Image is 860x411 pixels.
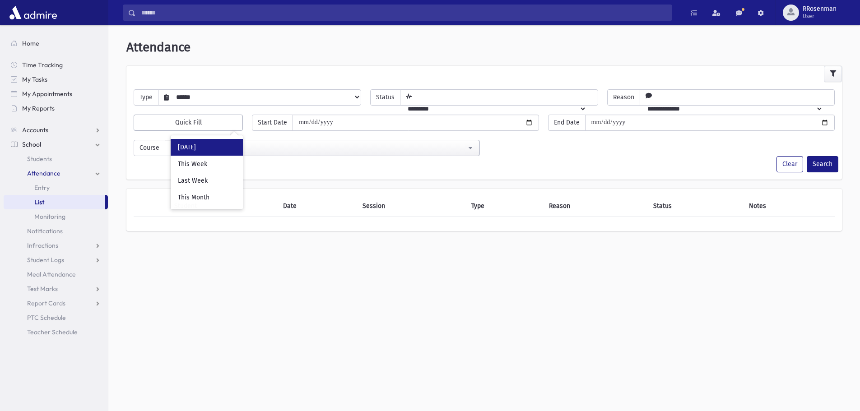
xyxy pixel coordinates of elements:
span: PTC Schedule [27,314,66,322]
span: Attendance [126,40,191,55]
a: My Appointments [4,87,108,101]
div: This Week [171,156,243,172]
a: PTC Schedule [4,310,108,325]
button: Quick Fill [134,115,243,131]
span: Type [134,89,158,106]
span: End Date [548,115,586,131]
th: Reason [544,196,648,217]
a: Accounts [4,123,108,137]
div: --Select One-- [188,143,466,152]
span: My Appointments [22,90,72,98]
th: Date [278,196,357,217]
span: Course [134,140,165,156]
a: Infractions [4,238,108,253]
a: List [4,195,105,209]
span: Entry [34,184,50,192]
th: Status [648,196,744,217]
span: List [34,198,44,206]
span: My Tasks [22,75,47,83]
span: Quick Fill [175,119,202,126]
button: Search [807,156,838,172]
a: Notifications [4,224,108,238]
div: [DATE] [171,139,243,156]
span: Infractions [27,241,58,249]
a: My Reports [4,101,108,115]
span: Students [27,155,52,163]
span: Time Tracking [22,61,63,69]
a: Report Cards [4,296,108,310]
span: Meal Attendance [27,270,76,278]
a: Entry [4,180,108,195]
a: Attendance [4,166,108,180]
span: Accounts [22,126,48,134]
th: Student [169,196,278,217]
a: Student Logs [4,253,108,267]
img: AdmirePro [7,4,59,22]
div: This Month [171,189,243,206]
span: Notifications [27,227,63,235]
span: Status [370,89,400,106]
span: Start Date [252,115,293,131]
span: Student Logs [27,256,64,264]
a: Students [4,152,108,166]
th: Notes [744,196,835,217]
th: Session [357,196,466,217]
span: Test Marks [27,285,58,293]
button: --Select One-- [182,140,479,156]
div: Last Week [171,172,243,189]
input: Search [136,5,672,21]
th: Type [466,196,544,217]
a: Monitoring [4,209,108,224]
span: Attendance [27,169,60,177]
a: Test Marks [4,282,108,296]
a: Meal Attendance [4,267,108,282]
span: Monitoring [34,212,65,221]
a: Home [4,36,108,51]
span: School [22,140,41,148]
span: Teacher Schedule [27,328,78,336]
a: School [4,137,108,152]
span: Reason [607,89,640,106]
a: My Tasks [4,72,108,87]
span: RRosenman [803,5,837,13]
span: User [803,13,837,20]
a: Teacher Schedule [4,325,108,339]
button: Clear [776,156,803,172]
a: Time Tracking [4,58,108,72]
span: My Reports [22,104,55,112]
span: Report Cards [27,299,65,307]
span: Home [22,39,39,47]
